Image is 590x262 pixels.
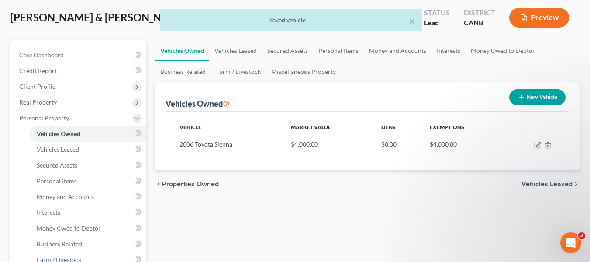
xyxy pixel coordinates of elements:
div: Send us a messageWe typically reply in a few hours [9,103,166,136]
span: Business Related [37,240,82,248]
button: Vehicles Leased chevron_right [521,181,580,188]
button: Search for help [13,144,162,162]
span: Search for help [18,149,71,158]
div: Status [424,8,450,18]
a: Vehicles Leased [209,40,262,61]
span: Money and Accounts [37,193,94,200]
div: District [464,8,495,18]
span: Real Property [19,98,57,106]
th: Market Value [284,119,374,136]
a: Business Related [155,61,211,82]
a: Money and Accounts [30,189,146,205]
button: Preview [509,8,569,28]
div: Saved vehicle [167,16,415,24]
a: Farm / Livestock [211,61,266,82]
button: Messages [58,182,116,217]
p: How can we help? [17,77,157,92]
span: Credit Report [19,67,57,74]
img: logo [17,19,76,28]
span: Client Profile [19,83,55,90]
img: Profile image for Sara [93,14,111,31]
button: New Vehicle [509,89,566,105]
span: Help [138,203,152,210]
span: Case Dashboard [19,51,64,59]
div: Statement of Financial Affairs - Payments Made in the Last 90 days [13,165,162,191]
a: Credit Report [12,63,146,79]
th: Vehicle [173,119,284,136]
span: Vehicles Leased [521,181,573,188]
span: Properties Owned [162,181,219,188]
a: Personal Items [313,40,364,61]
div: Statement of Financial Affairs - Payments Made in the Last 90 days [18,169,146,187]
a: Interests [30,205,146,220]
span: Personal Items [37,177,77,185]
a: Vehicles Leased [30,142,146,157]
button: × [409,16,415,26]
td: $0.00 [374,136,423,153]
img: Profile image for Lindsey [127,14,144,31]
a: Secured Assets [30,157,146,173]
a: Case Dashboard [12,47,146,63]
div: Send us a message [18,110,146,119]
a: Business Related [30,236,146,252]
span: Messages [72,203,103,210]
button: chevron_left Properties Owned [155,181,219,188]
div: Close [150,14,166,30]
a: Interests [431,40,466,61]
span: Home [19,203,39,210]
i: chevron_right [573,181,580,188]
div: Vehicles Owned [166,98,230,109]
span: Vehicles Owned [37,130,80,137]
span: 2 [578,232,585,239]
p: Hi there! [17,62,157,77]
th: Liens [374,119,423,136]
td: $4,000.00 [423,136,504,153]
span: Personal Property [19,114,69,122]
button: Help [117,182,175,217]
div: Chapter [378,8,410,18]
a: Money Owed to Debtor [466,40,540,61]
a: Money and Accounts [364,40,431,61]
td: $4,000.00 [284,136,374,153]
a: Miscellaneous Property [266,61,341,82]
a: Vehicles Owned [30,126,146,142]
span: Vehicles Leased [37,146,79,153]
td: 2006 Toyota Sienna [173,136,284,153]
a: Money Owed to Debtor [30,220,146,236]
a: Secured Assets [262,40,313,61]
th: Exemptions [423,119,504,136]
a: Vehicles Owned [155,40,209,61]
i: chevron_left [155,181,162,188]
span: Secured Assets [37,161,77,169]
span: Interests [37,209,60,216]
span: Money Owed to Debtor [37,224,101,232]
img: Profile image for Emma [110,14,128,31]
iframe: Intercom live chat [560,232,581,253]
div: We typically reply in a few hours [18,119,146,129]
a: Personal Items [30,173,146,189]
